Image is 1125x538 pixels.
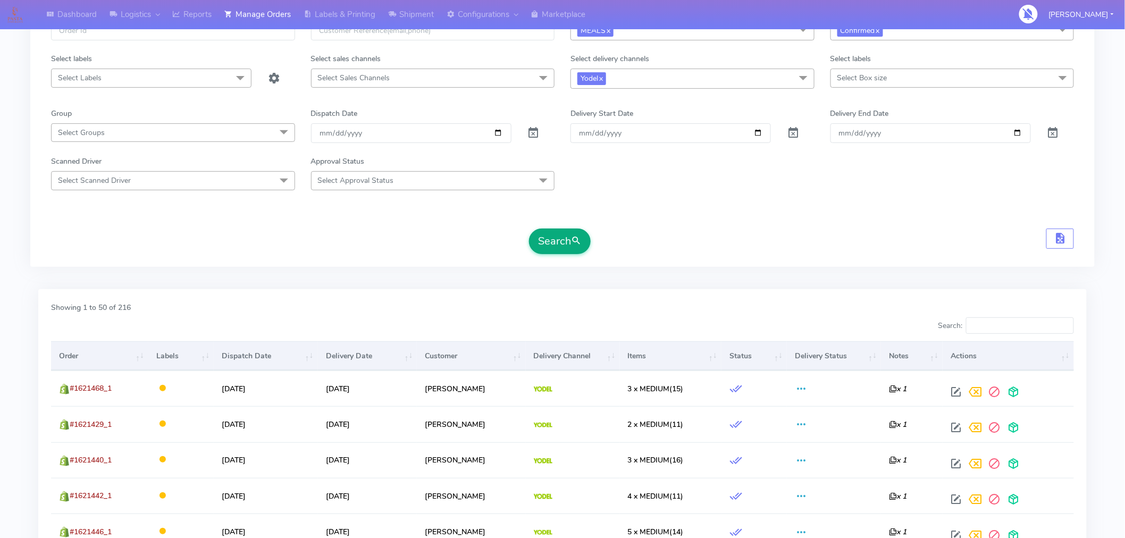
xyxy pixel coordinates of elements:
[311,108,358,119] label: Dispatch Date
[318,73,390,83] span: Select Sales Channels
[417,478,525,514] td: [PERSON_NAME]
[417,406,525,442] td: [PERSON_NAME]
[51,341,148,370] th: Order: activate to sort column ascending
[1041,4,1122,26] button: [PERSON_NAME]
[628,419,670,430] span: 2 x MEDIUM
[59,384,70,394] img: shopify.png
[417,341,525,370] th: Customer: activate to sort column ascending
[966,317,1074,334] input: Search:
[534,423,552,428] img: Yodel
[51,53,92,64] label: Select labels
[534,494,552,499] img: Yodel
[59,491,70,502] img: shopify.png
[628,384,670,394] span: 3 x MEDIUM
[311,53,381,64] label: Select sales channels
[526,341,620,370] th: Delivery Channel: activate to sort column ascending
[311,21,555,40] input: Customer Reference(email,phone)
[51,108,72,119] label: Group
[943,341,1074,370] th: Actions: activate to sort column ascending
[70,383,112,393] span: #1621468_1
[318,406,417,442] td: [DATE]
[889,491,906,501] i: x 1
[318,442,417,478] td: [DATE]
[570,108,633,119] label: Delivery Start Date
[534,530,552,535] img: Yodel
[214,406,317,442] td: [DATE]
[311,156,365,167] label: Approval Status
[214,478,317,514] td: [DATE]
[628,455,670,465] span: 3 x MEDIUM
[881,341,943,370] th: Notes: activate to sort column ascending
[70,527,112,537] span: #1621446_1
[628,491,684,501] span: (11)
[570,53,649,64] label: Select delivery channels
[70,491,112,501] span: #1621442_1
[889,527,906,537] i: x 1
[598,72,603,83] a: x
[534,386,552,392] img: Yodel
[577,24,614,37] span: MEALS
[534,458,552,464] img: Yodel
[70,419,112,430] span: #1621429_1
[51,21,295,40] input: Order Id
[837,73,887,83] span: Select Box size
[70,455,112,465] span: #1621440_1
[59,527,70,537] img: shopify.png
[318,175,394,186] span: Select Approval Status
[51,302,131,313] label: Showing 1 to 50 of 216
[787,341,881,370] th: Delivery Status: activate to sort column ascending
[830,108,889,119] label: Delivery End Date
[620,341,721,370] th: Items: activate to sort column ascending
[58,175,131,186] span: Select Scanned Driver
[628,455,684,465] span: (16)
[318,371,417,406] td: [DATE]
[628,527,684,537] span: (14)
[148,341,214,370] th: Labels: activate to sort column ascending
[58,128,105,138] span: Select Groups
[59,419,70,430] img: shopify.png
[58,73,102,83] span: Select Labels
[59,456,70,466] img: shopify.png
[318,341,417,370] th: Delivery Date: activate to sort column ascending
[628,384,684,394] span: (15)
[577,72,606,85] span: Yodel
[875,24,880,36] a: x
[628,419,684,430] span: (11)
[529,229,591,254] button: Search
[889,384,906,394] i: x 1
[214,371,317,406] td: [DATE]
[51,156,102,167] label: Scanned Driver
[606,24,610,36] a: x
[318,478,417,514] td: [DATE]
[214,442,317,478] td: [DATE]
[889,419,906,430] i: x 1
[417,442,525,478] td: [PERSON_NAME]
[837,24,883,37] span: Confirmed
[721,341,787,370] th: Status: activate to sort column ascending
[889,455,906,465] i: x 1
[938,317,1074,334] label: Search:
[628,527,670,537] span: 5 x MEDIUM
[830,53,871,64] label: Select labels
[628,491,670,501] span: 4 x MEDIUM
[214,341,317,370] th: Dispatch Date: activate to sort column ascending
[417,371,525,406] td: [PERSON_NAME]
